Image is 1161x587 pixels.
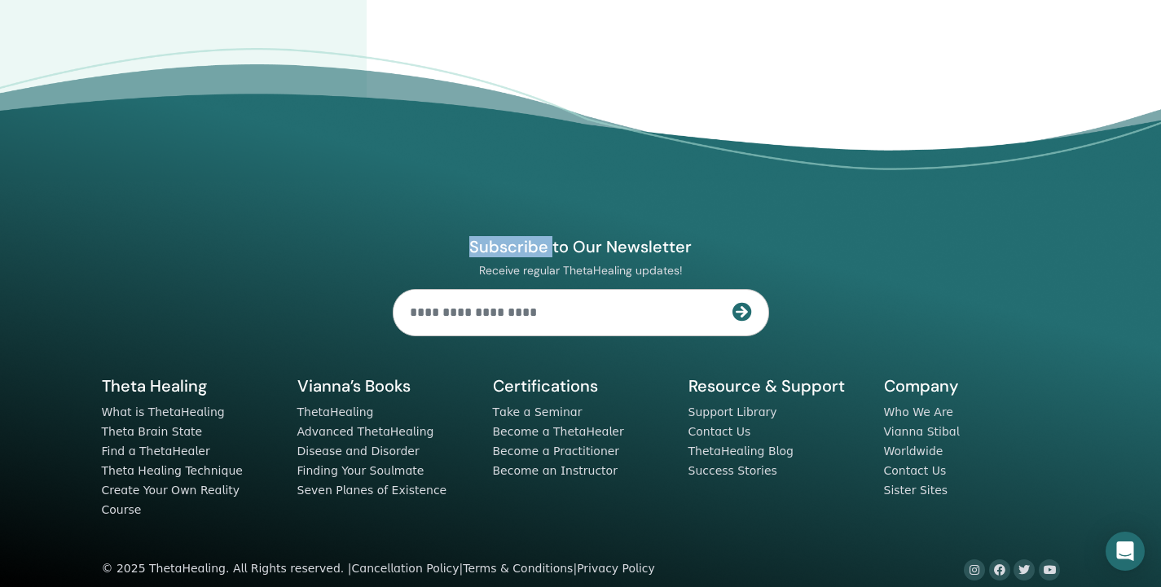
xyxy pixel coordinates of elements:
[884,375,1060,396] h5: Company
[297,464,424,477] a: Finding Your Soulmate
[102,375,278,396] h5: Theta Healing
[102,425,203,438] a: Theta Brain State
[884,464,947,477] a: Contact Us
[688,464,777,477] a: Success Stories
[393,263,769,278] p: Receive regular ThetaHealing updates!
[102,405,225,418] a: What is ThetaHealing
[884,445,943,458] a: Worldwide
[688,375,864,396] h5: Resource & Support
[688,405,777,418] a: Support Library
[493,375,669,396] h5: Certifications
[884,484,948,497] a: Sister Sites
[393,236,769,257] h4: Subscribe to Our Newsletter
[1106,532,1145,571] div: Open Intercom Messenger
[297,375,473,396] h5: Vianna’s Books
[102,445,210,458] a: Find a ThetaHealer
[688,445,794,458] a: ThetaHealing Blog
[493,464,618,477] a: Become an Instructor
[463,562,573,575] a: Terms & Conditions
[884,405,953,418] a: Who We Are
[102,484,240,516] a: Create Your Own Reality Course
[493,445,620,458] a: Become a Practitioner
[577,562,655,575] a: Privacy Policy
[102,464,243,477] a: Theta Healing Technique
[297,425,434,438] a: Advanced ThetaHealing
[297,484,447,497] a: Seven Planes of Existence
[884,425,960,438] a: Vianna Stibal
[493,425,624,438] a: Become a ThetaHealer
[493,405,583,418] a: Take a Seminar
[297,405,374,418] a: ThetaHealing
[688,425,751,438] a: Contact Us
[351,562,459,575] a: Cancellation Policy
[102,559,655,579] div: © 2025 ThetaHealing. All Rights reserved. | | |
[297,445,420,458] a: Disease and Disorder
